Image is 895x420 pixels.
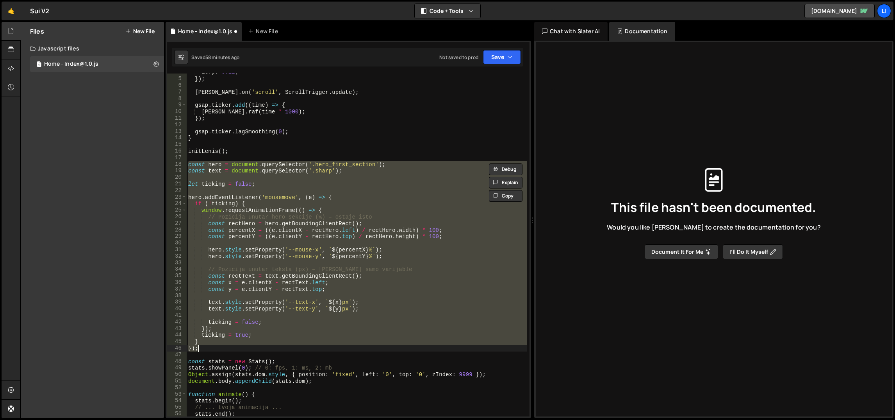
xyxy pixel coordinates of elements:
div: 40 [167,305,187,312]
div: 6 [167,82,187,89]
div: 51 [167,378,187,384]
div: 52 [167,384,187,391]
div: 22 [167,187,187,194]
a: [DOMAIN_NAME] [804,4,875,18]
div: 28 [167,227,187,233]
div: 44 [167,332,187,338]
div: 24 [167,200,187,207]
div: 38 [167,293,187,299]
div: Sui V2 [30,6,49,16]
div: 21 [167,181,187,187]
div: 20 [167,174,187,181]
div: Chat with Slater AI [534,22,608,41]
button: Code + Tools [415,4,480,18]
div: 30 [167,240,187,246]
div: Home - Index@1.0.js [178,27,232,35]
div: 15 [167,141,187,148]
div: 27 [167,220,187,227]
a: 🤙 [2,2,21,20]
div: 31 [167,246,187,253]
h2: Files [30,27,44,36]
div: 56 [167,411,187,417]
button: Explain [489,177,522,188]
div: 19 [167,167,187,174]
button: Save [483,50,521,64]
span: This file hasn't been documented. [611,201,816,214]
div: Documentation [609,22,675,41]
div: 39 [167,299,187,305]
div: 12 [167,122,187,128]
div: 49 [167,364,187,371]
div: 13 [167,128,187,135]
div: 37 [167,286,187,293]
button: Copy [489,190,522,202]
div: 46 [167,345,187,352]
div: Saved [191,54,239,61]
div: 43 [167,325,187,332]
div: 55 [167,404,187,411]
div: 34 [167,266,187,273]
div: 25 [167,207,187,214]
div: Home - Index@1.0.js [44,61,98,68]
div: 7 [167,89,187,95]
div: 53 [167,391,187,398]
div: 36 [167,279,187,286]
button: Debug [489,163,522,175]
div: 18 [167,161,187,168]
div: 47 [167,352,187,358]
button: New File [125,28,155,34]
div: 58 minutes ago [205,54,239,61]
div: 14 [167,135,187,141]
div: 50 [167,371,187,378]
div: 9 [167,102,187,108]
div: 33 [167,260,187,266]
span: Would you like [PERSON_NAME] to create the documentation for you? [607,223,820,232]
div: 17 [167,154,187,161]
div: 41 [167,312,187,319]
div: New File [248,27,281,35]
div: 23 [167,194,187,201]
div: 17378/48381.js [30,56,164,72]
button: I’ll do it myself [723,244,783,259]
div: 42 [167,319,187,325]
div: Not saved to prod [439,54,478,61]
div: 8 [167,95,187,102]
div: 26 [167,214,187,220]
a: Li [877,4,891,18]
span: 1 [37,62,41,68]
div: 29 [167,233,187,240]
div: 35 [167,273,187,279]
div: 10 [167,108,187,115]
div: 48 [167,358,187,365]
div: 54 [167,397,187,404]
div: 16 [167,148,187,154]
div: 5 [167,75,187,82]
div: 45 [167,338,187,345]
button: Document it for me [645,244,718,259]
div: 11 [167,115,187,122]
div: Javascript files [21,41,164,56]
div: 32 [167,253,187,260]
